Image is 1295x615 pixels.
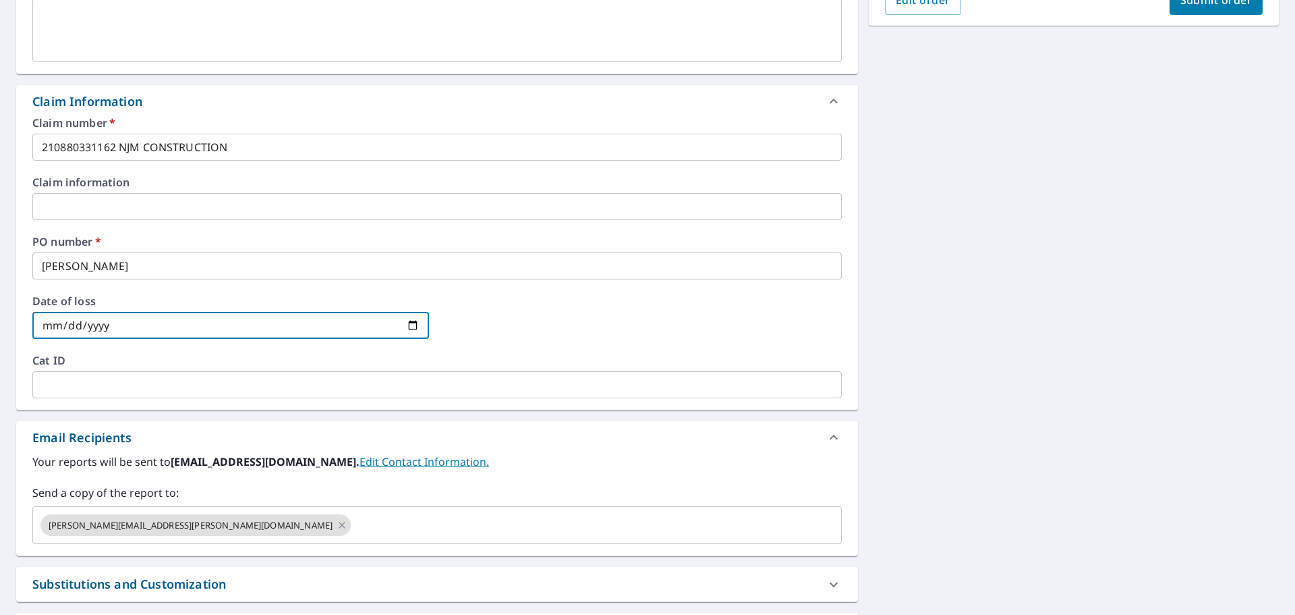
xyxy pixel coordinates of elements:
div: Claim Information [32,92,142,111]
div: Substitutions and Customization [32,575,226,593]
div: Email Recipients [32,429,132,447]
span: [PERSON_NAME][EMAIL_ADDRESS][PERSON_NAME][DOMAIN_NAME] [40,519,341,532]
div: [PERSON_NAME][EMAIL_ADDRESS][PERSON_NAME][DOMAIN_NAME] [40,514,351,536]
b: [EMAIL_ADDRESS][DOMAIN_NAME]. [171,454,359,469]
div: Substitutions and Customization [16,567,858,601]
label: Claim number [32,117,842,128]
a: EditContactInfo [359,454,489,469]
label: Send a copy of the report to: [32,485,842,501]
label: PO number [32,236,842,247]
label: Your reports will be sent to [32,454,842,470]
div: Claim Information [16,85,858,117]
label: Date of loss [32,296,429,306]
div: Email Recipients [16,421,858,454]
label: Claim information [32,177,842,188]
label: Cat ID [32,355,842,366]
